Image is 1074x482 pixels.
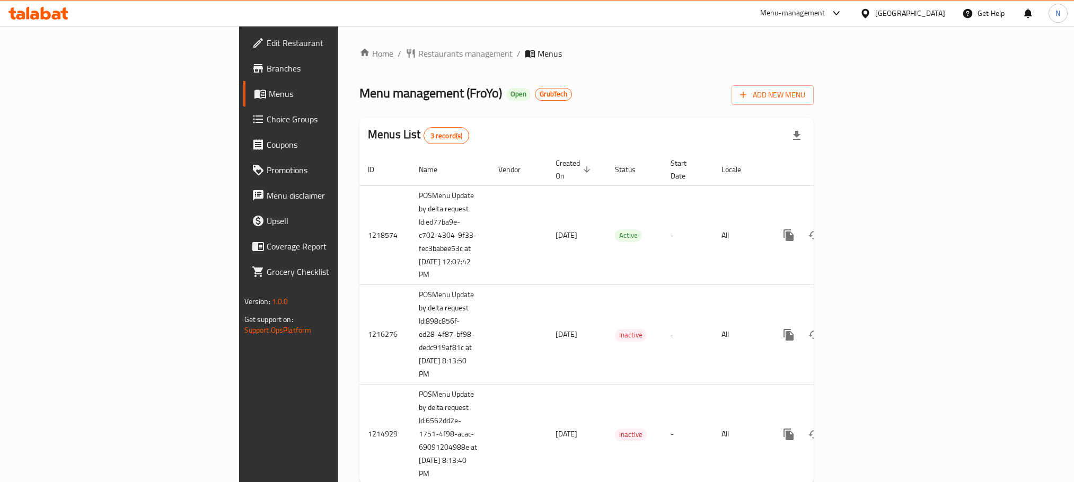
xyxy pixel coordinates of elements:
span: Inactive [615,329,647,341]
span: Menus [538,47,562,60]
span: ID [368,163,388,176]
span: Status [615,163,649,176]
span: Menu management ( FroYo ) [359,81,502,105]
li: / [517,47,521,60]
span: [DATE] [556,327,577,341]
div: Inactive [615,329,647,342]
span: Inactive [615,429,647,441]
span: Menus [269,87,410,100]
span: [DATE] [556,228,577,242]
span: Coupons [267,138,410,151]
span: 1.0.0 [272,294,288,308]
span: Restaurants management [418,47,513,60]
span: Active [615,229,642,242]
a: Branches [243,56,418,81]
span: Locale [721,163,755,176]
a: Restaurants management [406,47,513,60]
span: Branches [267,62,410,75]
span: 3 record(s) [424,131,469,141]
span: Version: [244,294,270,308]
nav: breadcrumb [359,47,814,60]
a: Edit Restaurant [243,30,418,56]
a: Grocery Checklist [243,259,418,284]
span: Add New Menu [740,88,805,102]
button: more [776,422,802,447]
button: Change Status [802,322,827,347]
td: All [713,185,768,285]
a: Support.OpsPlatform [244,323,312,337]
span: Promotions [267,164,410,176]
div: Export file [784,123,809,148]
div: Menu-management [760,7,825,20]
span: Name [419,163,451,176]
a: Coverage Report [243,234,418,259]
span: Choice Groups [267,113,410,126]
a: Menu disclaimer [243,183,418,208]
span: Get support on: [244,313,293,326]
span: Grocery Checklist [267,265,410,278]
span: N [1055,7,1060,19]
th: Actions [768,154,886,186]
span: Edit Restaurant [267,37,410,49]
td: - [662,185,713,285]
button: Change Status [802,222,827,248]
button: Add New Menu [732,85,814,105]
td: - [662,285,713,385]
span: Created On [556,157,594,182]
div: Total records count [424,127,470,144]
a: Promotions [243,157,418,183]
button: Change Status [802,422,827,447]
div: [GEOGRAPHIC_DATA] [875,7,945,19]
span: Upsell [267,215,410,227]
div: Open [506,88,531,101]
td: POSMenu Update by delta request Id:ed77ba9e-c702-4304-9f33-fec3babee53c at [DATE] 12:07:42 PM [410,185,490,285]
span: [DATE] [556,427,577,441]
span: GrubTech [535,90,571,99]
button: more [776,222,802,248]
h2: Menus List [368,127,469,144]
button: more [776,322,802,347]
span: Menu disclaimer [267,189,410,202]
td: POSMenu Update by delta request Id:898c856f-ed28-4f87-bf98-dedc919af81c at [DATE] 8:13:50 PM [410,285,490,385]
td: All [713,285,768,385]
span: Coverage Report [267,240,410,253]
span: Start Date [671,157,700,182]
a: Coupons [243,132,418,157]
a: Upsell [243,208,418,234]
span: Open [506,90,531,99]
span: Vendor [498,163,534,176]
a: Choice Groups [243,106,418,132]
a: Menus [243,81,418,106]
